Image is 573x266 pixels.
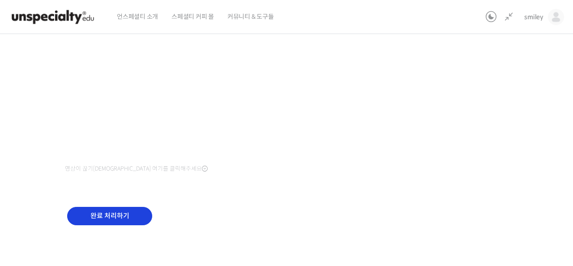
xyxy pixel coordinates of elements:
[524,13,543,21] span: smiley
[138,205,149,212] span: 설정
[67,207,152,225] input: 완료 처리하기
[59,192,115,214] a: 대화
[115,192,172,214] a: 설정
[3,192,59,214] a: 홈
[65,165,208,172] span: 영상이 끊기[DEMOGRAPHIC_DATA] 여기를 클릭해주세요
[82,206,93,213] span: 대화
[28,205,34,212] span: 홈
